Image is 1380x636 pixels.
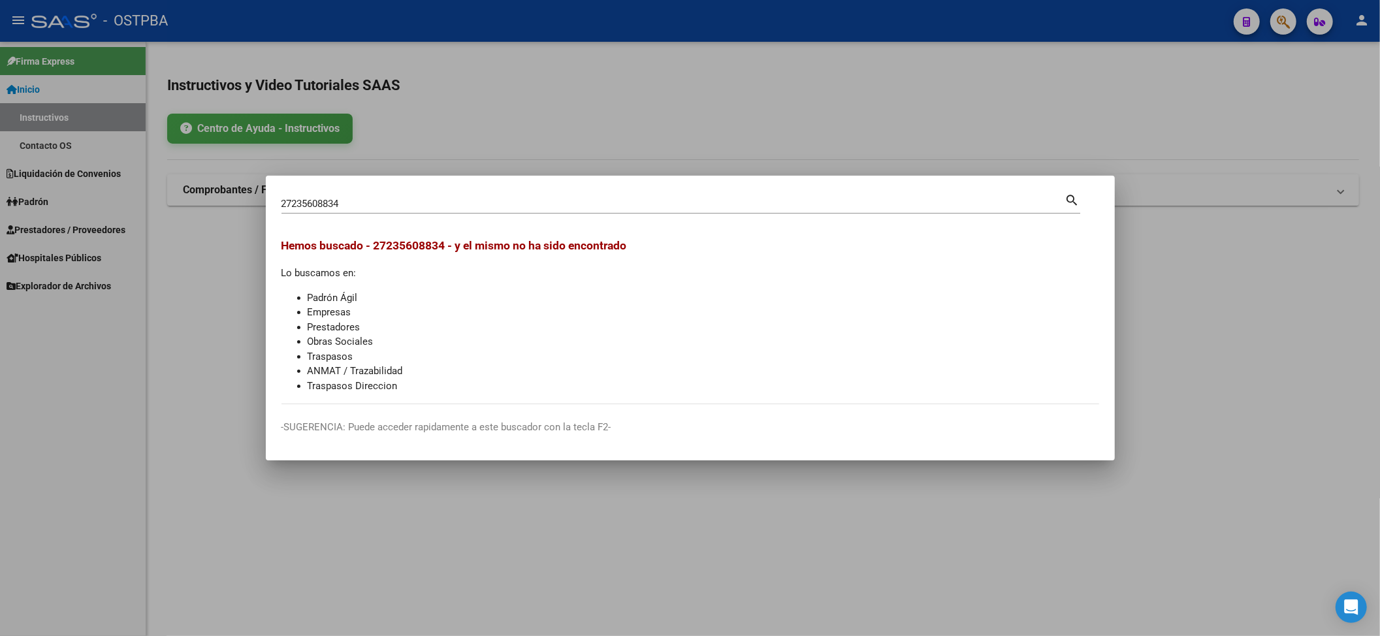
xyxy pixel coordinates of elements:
li: Traspasos [308,349,1099,364]
li: Obras Sociales [308,334,1099,349]
span: Hemos buscado - 27235608834 - y el mismo no ha sido encontrado [281,239,627,252]
li: Padrón Ágil [308,291,1099,306]
div: Lo buscamos en: [281,237,1099,393]
p: -SUGERENCIA: Puede acceder rapidamente a este buscador con la tecla F2- [281,420,1099,435]
li: Traspasos Direccion [308,379,1099,394]
li: Prestadores [308,320,1099,335]
mat-icon: search [1065,191,1080,207]
li: Empresas [308,305,1099,320]
div: Open Intercom Messenger [1336,592,1367,623]
li: ANMAT / Trazabilidad [308,364,1099,379]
